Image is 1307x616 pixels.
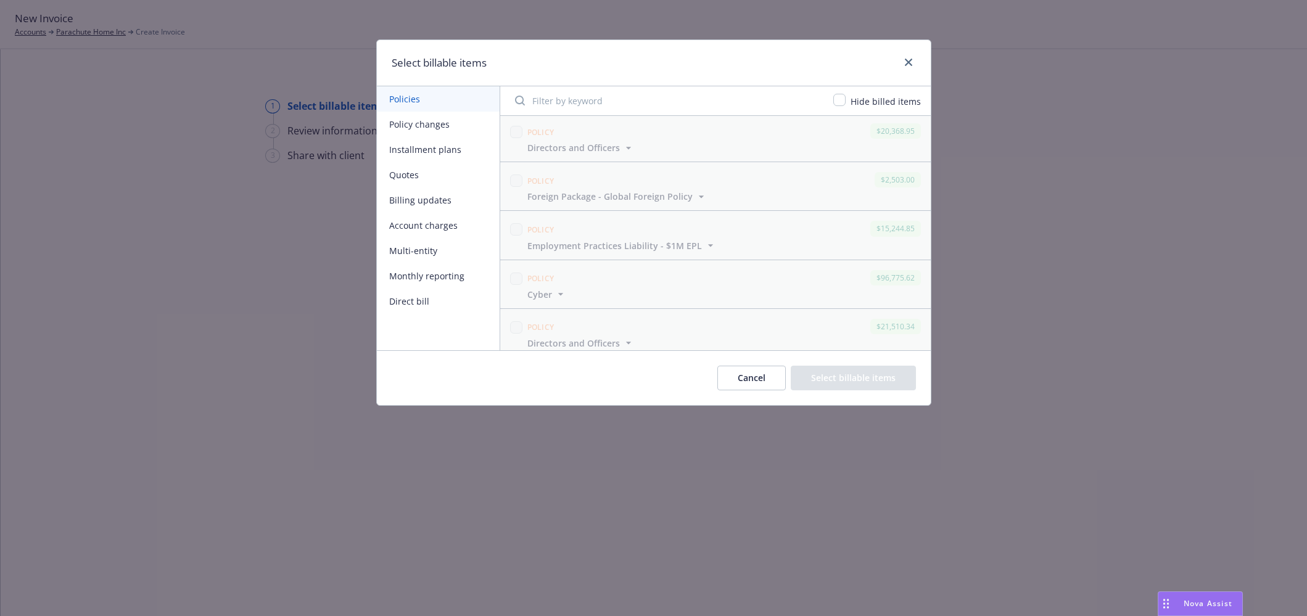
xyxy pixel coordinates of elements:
[377,289,500,314] button: Direct bill
[500,211,931,259] span: Policy$15,244.85Employment Practices Liability - $1M EPL
[1184,598,1232,609] span: Nova Assist
[377,137,500,162] button: Installment plans
[527,288,552,301] span: Cyber
[392,55,487,71] h1: Select billable items
[870,319,921,334] div: $21,510.34
[1158,591,1243,616] button: Nova Assist
[527,190,693,203] span: Foreign Package - Global Foreign Policy
[875,172,921,187] div: $2,503.00
[527,288,567,301] button: Cyber
[527,273,555,284] span: Policy
[527,239,717,252] button: Employment Practices Liability - $1M EPL
[527,141,635,154] button: Directors and Officers
[527,141,620,154] span: Directors and Officers
[527,337,620,350] span: Directors and Officers
[527,190,707,203] button: Foreign Package - Global Foreign Policy
[717,366,786,390] button: Cancel
[377,162,500,187] button: Quotes
[870,221,921,236] div: $15,244.85
[500,309,931,357] span: Policy$21,510.34Directors and Officers
[870,270,921,285] div: $96,775.62
[1158,592,1174,615] div: Drag to move
[508,88,826,113] input: Filter by keyword
[377,263,500,289] button: Monthly reporting
[377,238,500,263] button: Multi-entity
[527,337,635,350] button: Directors and Officers
[377,112,500,137] button: Policy changes
[527,322,555,332] span: Policy
[377,187,500,213] button: Billing updates
[500,162,931,210] span: Policy$2,503.00Foreign Package - Global Foreign Policy
[377,86,500,112] button: Policies
[500,260,931,308] span: Policy$96,775.62Cyber
[901,55,916,70] a: close
[527,176,555,186] span: Policy
[870,123,921,139] div: $20,368.95
[500,113,931,162] span: Policy$20,368.95Directors and Officers
[527,239,702,252] span: Employment Practices Liability - $1M EPL
[527,127,555,138] span: Policy
[377,213,500,238] button: Account charges
[851,96,921,107] span: Hide billed items
[527,224,555,235] span: Policy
